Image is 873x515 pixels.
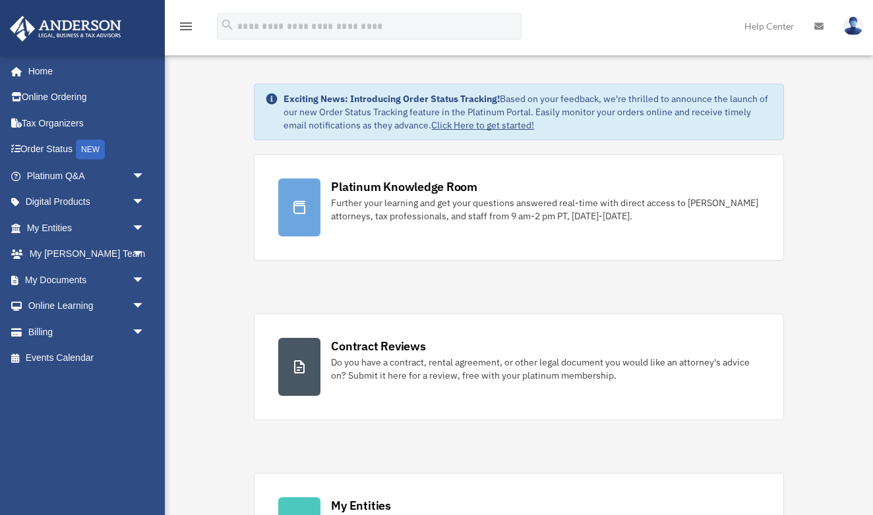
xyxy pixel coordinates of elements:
[254,313,783,420] a: Contract Reviews Do you have a contract, rental agreement, or other legal document you would like...
[9,293,165,319] a: Online Learningarrow_drop_down
[9,241,165,267] a: My [PERSON_NAME] Teamarrow_drop_down
[76,140,105,159] div: NEW
[431,119,534,131] a: Click Here to get started!
[9,84,165,111] a: Online Ordering
[9,267,165,293] a: My Documentsarrow_drop_down
[843,16,863,36] img: User Pic
[331,356,759,382] div: Do you have a contract, rental agreement, or other legal document you would like an attorney's ad...
[132,163,158,190] span: arrow_drop_down
[9,110,165,136] a: Tax Organizers
[132,215,158,242] span: arrow_drop_down
[331,178,477,195] div: Platinum Knowledge Room
[178,23,194,34] a: menu
[331,196,759,223] div: Further your learning and get your questions answered real-time with direct access to [PERSON_NAM...
[331,338,425,354] div: Contract Reviews
[331,497,390,514] div: My Entities
[6,16,125,41] img: Anderson Advisors Platinum Portal
[9,189,165,215] a: Digital Productsarrow_drop_down
[132,293,158,320] span: arrow_drop_down
[178,18,194,34] i: menu
[132,241,158,268] span: arrow_drop_down
[9,215,165,241] a: My Entitiesarrow_drop_down
[132,319,158,346] span: arrow_drop_down
[284,92,772,132] div: Based on your feedback, we're thrilled to announce the launch of our new Order Status Tracking fe...
[9,319,165,345] a: Billingarrow_drop_down
[9,136,165,163] a: Order StatusNEW
[132,189,158,216] span: arrow_drop_down
[9,163,165,189] a: Platinum Q&Aarrow_drop_down
[254,154,783,261] a: Platinum Knowledge Room Further your learning and get your questions answered real-time with dire...
[9,345,165,371] a: Events Calendar
[9,58,158,84] a: Home
[132,267,158,294] span: arrow_drop_down
[284,93,500,105] strong: Exciting News: Introducing Order Status Tracking!
[220,18,235,32] i: search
